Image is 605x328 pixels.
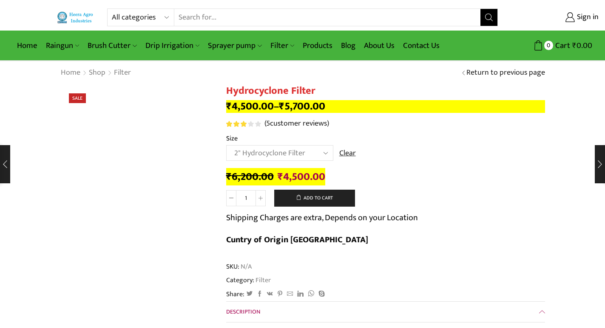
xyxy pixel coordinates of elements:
[266,117,270,130] span: 5
[298,36,337,56] a: Products
[274,190,355,207] button: Add to cart
[278,168,325,185] bdi: 4,500.00
[511,10,599,25] a: Sign in
[114,67,131,78] a: Filter
[264,118,329,129] a: (5customer reviews)
[226,233,368,247] b: Cuntry of Origin [GEOGRAPHIC_DATA]
[360,36,399,56] a: About Us
[88,67,106,78] a: Shop
[337,36,360,56] a: Blog
[226,168,232,185] span: ₹
[399,36,444,56] a: Contact Us
[226,289,244,299] span: Share:
[466,67,545,78] a: Return to previous page
[226,307,260,317] span: Description
[226,168,274,185] bdi: 6,200.00
[339,148,356,159] a: Clear options
[236,190,256,206] input: Product quantity
[83,36,141,56] a: Brush Cutter
[480,9,497,26] button: Search button
[226,121,248,127] span: Rated out of 5 based on customer ratings
[226,302,545,322] a: Description
[239,262,252,272] span: N/A
[226,100,545,113] p: –
[226,98,232,115] span: ₹
[226,211,418,224] p: Shipping Charges are extra, Depends on your Location
[279,98,325,115] bdi: 5,700.00
[553,40,570,51] span: Cart
[226,85,545,97] h1: Hydrocyclone Filter
[279,98,284,115] span: ₹
[278,168,283,185] span: ₹
[226,98,274,115] bdi: 4,500.00
[572,39,592,52] bdi: 0.00
[266,36,298,56] a: Filter
[69,93,86,103] span: Sale
[254,275,271,286] a: Filter
[226,275,271,285] span: Category:
[174,9,480,26] input: Search for...
[204,36,266,56] a: Sprayer pump
[544,41,553,50] span: 0
[42,36,83,56] a: Raingun
[572,39,577,52] span: ₹
[226,121,262,127] span: 5
[226,262,545,272] span: SKU:
[575,12,599,23] span: Sign in
[506,38,592,53] a: 0 Cart ₹0.00
[60,67,131,78] nav: Breadcrumb
[60,67,81,78] a: Home
[226,134,238,143] label: Size
[226,121,261,127] div: Rated 3.20 out of 5
[13,36,42,56] a: Home
[141,36,204,56] a: Drip Irrigation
